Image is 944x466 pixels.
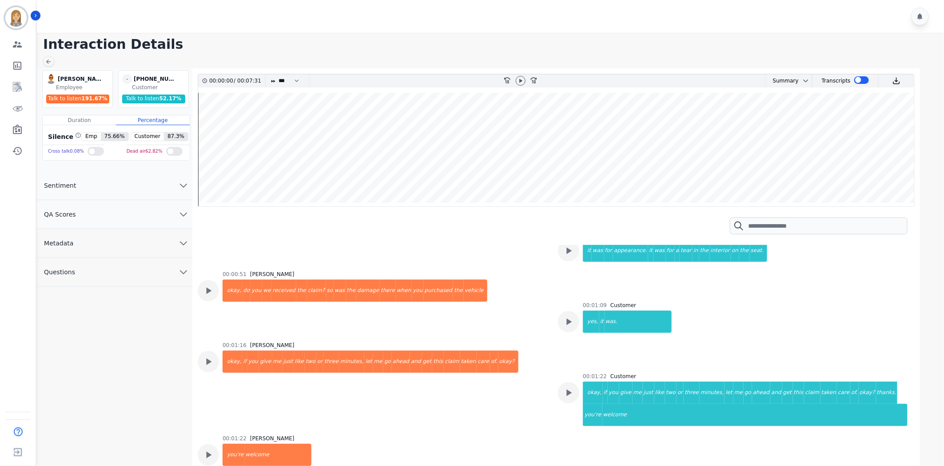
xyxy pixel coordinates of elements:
div: Percentage [116,115,189,125]
div: okay? [498,351,518,373]
div: received [272,280,296,302]
div: claim? [307,280,326,302]
div: three [323,351,339,373]
div: in [693,240,699,262]
div: taken [460,351,477,373]
div: so [326,280,334,302]
div: the [346,280,357,302]
div: 00:01:22 [583,373,607,380]
div: you're [223,444,244,466]
button: Questions chevron down [37,258,192,287]
div: me [733,382,744,404]
div: okay, [223,280,242,302]
div: [PERSON_NAME] [250,342,295,349]
div: you're [584,404,602,426]
div: welcome [245,444,312,466]
div: Employee [56,84,111,91]
div: me [272,351,283,373]
button: Sentiment chevron down [37,171,192,200]
div: care [837,382,850,404]
div: Cross talk 0.08 % [48,145,84,158]
div: 00:01:16 [223,342,247,349]
div: like [294,351,305,373]
div: [PERSON_NAME] [250,271,295,278]
div: just [283,351,294,373]
div: 00:00:00 [209,75,234,87]
div: okay, [584,382,602,404]
div: Transcripts [822,75,851,87]
div: was [592,240,604,262]
div: you [247,351,259,373]
div: three [684,382,700,404]
div: was. [605,311,672,333]
span: Metadata [37,239,80,248]
span: 75.66 % [101,133,128,141]
div: of. [850,382,859,404]
div: this [432,351,444,373]
div: this [793,382,805,404]
div: [PHONE_NUMBER] [134,74,178,84]
div: the [699,240,710,262]
div: or [677,382,684,404]
svg: chevron down [178,238,189,249]
div: was [334,280,346,302]
div: you [608,382,619,404]
div: get [422,351,433,373]
div: 00:01:22 [223,435,247,442]
svg: chevron down [802,77,809,84]
div: taken [821,382,837,404]
span: Emp [82,133,101,141]
div: Silence [46,132,81,141]
div: appearance. [613,240,648,262]
div: thanks. [876,382,897,404]
div: 00:00:51 [223,271,247,278]
div: 00:07:31 [235,75,260,87]
span: Sentiment [37,181,83,190]
div: minutes, [700,382,725,404]
div: Talk to listen [122,95,185,103]
div: on [731,240,739,262]
div: Talk to listen [46,95,109,103]
div: like [654,382,665,404]
div: tear [680,240,692,262]
div: seat. [750,240,768,262]
svg: chevron down [178,180,189,191]
div: Customer [610,302,636,309]
div: Customer [132,84,187,91]
div: two [305,351,316,373]
button: QA Scores chevron down [37,200,192,229]
div: for [666,240,675,262]
div: or [316,351,323,373]
div: you [412,280,423,302]
div: let [725,382,733,404]
div: it [599,311,605,333]
div: 00:01:09 [583,302,607,309]
div: Duration [43,115,116,125]
div: for [604,240,613,262]
div: claim [444,351,460,373]
div: of. [490,351,498,373]
div: care [477,351,490,373]
div: you [251,280,262,302]
div: a [675,240,680,262]
div: go [744,382,752,404]
div: if [603,382,608,404]
div: was [653,240,665,262]
div: give [619,382,632,404]
button: chevron down [799,77,809,84]
div: claim [804,382,820,404]
div: yes, [584,311,599,333]
div: just [643,382,654,404]
img: Bordered avatar [5,7,27,28]
div: purchased [424,280,454,302]
div: and [410,351,422,373]
span: Questions [37,268,82,276]
div: let [364,351,373,373]
div: if [242,351,247,373]
div: interior [710,240,731,262]
h1: Interaction Details [43,36,944,52]
div: me [633,382,643,404]
div: [PERSON_NAME] [250,435,295,442]
span: Customer [131,133,164,141]
svg: chevron down [178,209,189,220]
